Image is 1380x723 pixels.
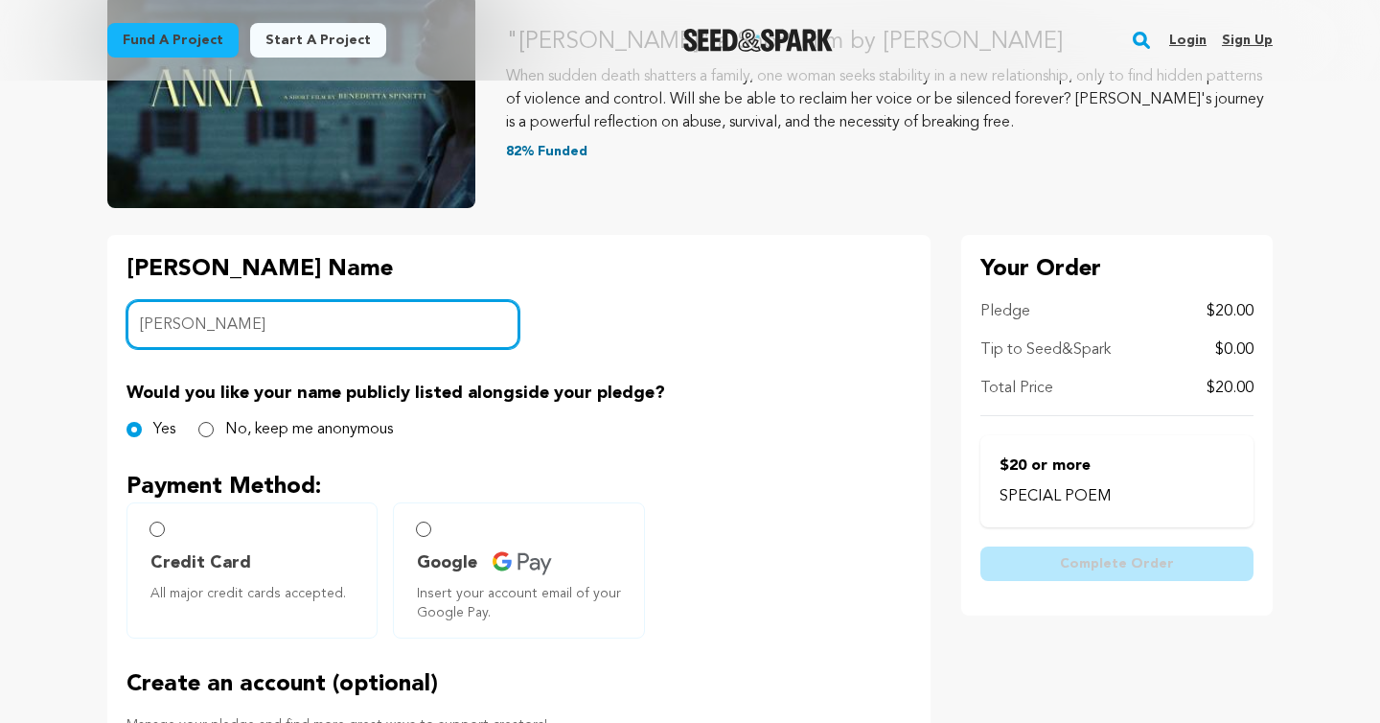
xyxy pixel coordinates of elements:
p: SPECIAL POEM [1000,485,1234,508]
input: Backer Name [126,300,519,349]
p: [PERSON_NAME] Name [126,254,519,285]
label: No, keep me anonymous [225,418,393,441]
span: Google [417,549,477,576]
button: Complete Order [980,547,1253,581]
span: All major credit cards accepted. [150,584,361,603]
p: Your Order [980,254,1253,285]
p: Create an account (optional) [126,669,911,700]
span: Credit Card [150,549,251,576]
p: $20.00 [1207,300,1253,323]
p: $20.00 [1207,377,1253,400]
a: Seed&Spark Homepage [683,29,834,52]
a: Login [1169,25,1207,56]
a: Sign up [1222,25,1273,56]
span: Complete Order [1060,554,1174,573]
label: Yes [153,418,175,441]
p: When sudden death shatters a family, one woman seeks stability in a new relationship, only to fin... [506,65,1273,134]
p: Total Price [980,377,1053,400]
img: Seed&Spark Logo Dark Mode [683,29,834,52]
a: Start a project [250,23,386,58]
p: Tip to Seed&Spark [980,338,1111,361]
p: 82% Funded [506,142,1273,161]
p: $0.00 [1215,338,1253,361]
img: credit card icons [493,551,552,575]
p: Would you like your name publicly listed alongside your pledge? [126,380,911,407]
p: Pledge [980,300,1030,323]
p: Payment Method: [126,472,911,502]
span: Insert your account email of your Google Pay. [417,584,628,622]
p: $20 or more [1000,455,1234,478]
a: Fund a project [107,23,239,58]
